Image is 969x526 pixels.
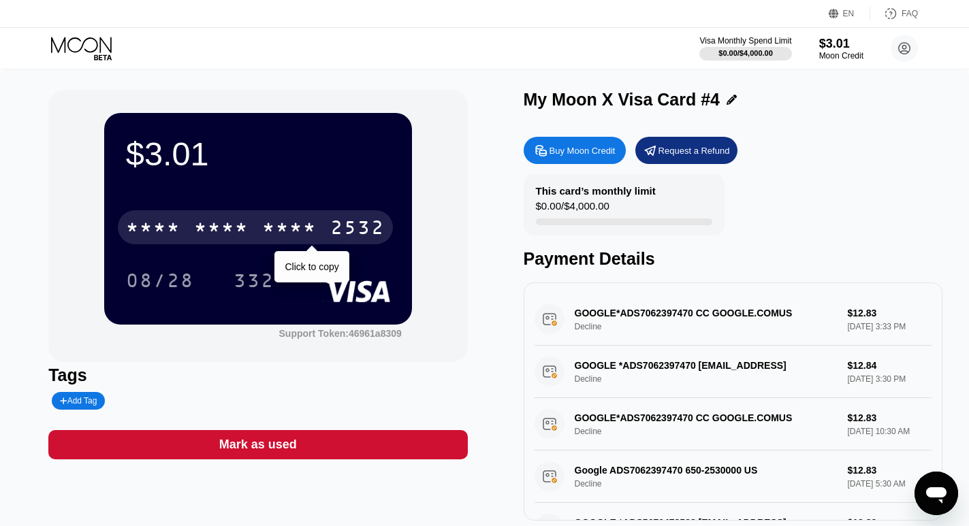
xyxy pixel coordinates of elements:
div: This card’s monthly limit [536,185,656,197]
div: $0.00 / $4,000.00 [536,200,609,218]
div: Mark as used [48,430,467,459]
div: EN [829,7,870,20]
div: 332 [223,263,285,297]
div: $3.01 [126,135,390,173]
div: Moon Credit [819,51,863,61]
div: 08/28 [116,263,204,297]
div: Support Token: 46961a8309 [279,328,402,339]
div: $0.00 / $4,000.00 [718,49,773,57]
iframe: Nút để khởi chạy cửa sổ nhắn tin [915,472,958,515]
div: Buy Moon Credit [524,137,626,164]
div: FAQ [902,9,918,18]
div: $3.01Moon Credit [819,37,863,61]
div: FAQ [870,7,918,20]
div: 332 [234,272,274,293]
div: 08/28 [126,272,194,293]
div: Payment Details [524,249,942,269]
div: Support Token:46961a8309 [279,328,402,339]
div: Buy Moon Credit [550,145,616,157]
div: Tags [48,365,467,385]
div: EN [843,9,855,18]
div: Add Tag [60,396,97,406]
div: $3.01 [819,37,863,51]
div: Visa Monthly Spend Limit$0.00/$4,000.00 [699,36,791,61]
div: 2532 [330,218,385,240]
div: Request a Refund [635,137,737,164]
div: My Moon X Visa Card #4 [524,90,720,110]
div: Click to copy [285,261,338,272]
div: Add Tag [52,392,105,410]
div: Request a Refund [658,145,730,157]
div: Visa Monthly Spend Limit [699,36,791,46]
div: Mark as used [219,437,297,453]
